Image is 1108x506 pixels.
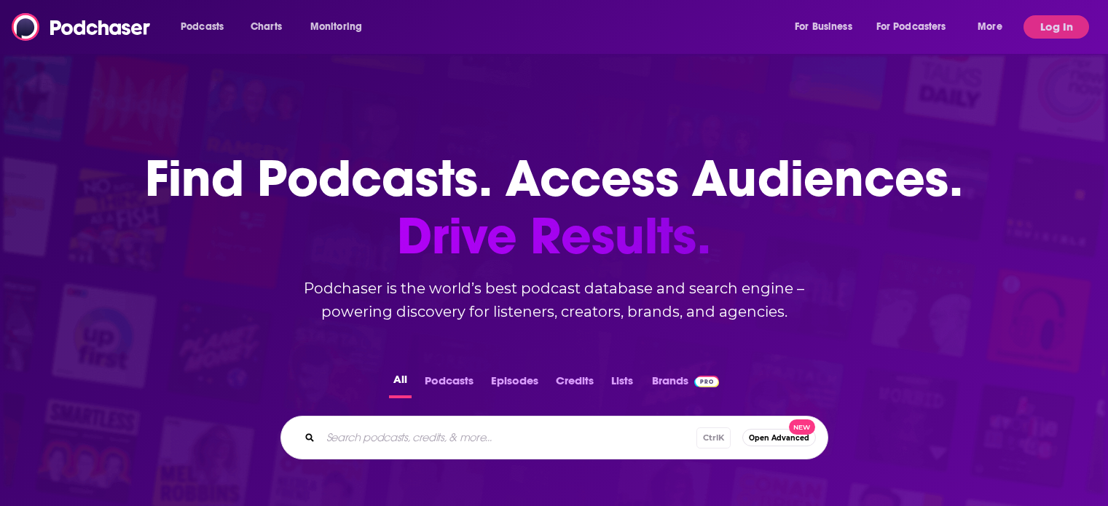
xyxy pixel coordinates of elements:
button: open menu [867,15,967,39]
span: For Business [795,17,852,37]
input: Search podcasts, credits, & more... [321,426,696,449]
button: open menu [967,15,1021,39]
span: Charts [251,17,282,37]
span: Ctrl K [696,427,731,448]
span: Podcasts [181,17,224,37]
button: Lists [607,370,637,398]
div: Search podcasts, credits, & more... [280,416,828,459]
span: Open Advanced [749,434,809,442]
span: For Podcasters [876,17,946,37]
button: Credits [551,370,598,398]
span: Drive Results. [145,207,963,265]
span: More [978,17,1002,37]
img: Podchaser - Follow, Share and Rate Podcasts [12,13,152,41]
button: open menu [785,15,871,39]
button: open menu [170,15,243,39]
span: New [789,419,815,435]
a: Charts [241,15,291,39]
img: Podchaser Pro [694,376,720,387]
button: Open AdvancedNew [742,429,816,446]
button: Episodes [487,370,543,398]
h1: Find Podcasts. Access Audiences. [145,150,963,265]
a: BrandsPodchaser Pro [652,370,720,398]
button: Log In [1023,15,1089,39]
button: All [389,370,412,398]
button: Podcasts [420,370,478,398]
h2: Podchaser is the world’s best podcast database and search engine – powering discovery for listene... [263,277,846,323]
button: open menu [300,15,381,39]
span: Monitoring [310,17,362,37]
